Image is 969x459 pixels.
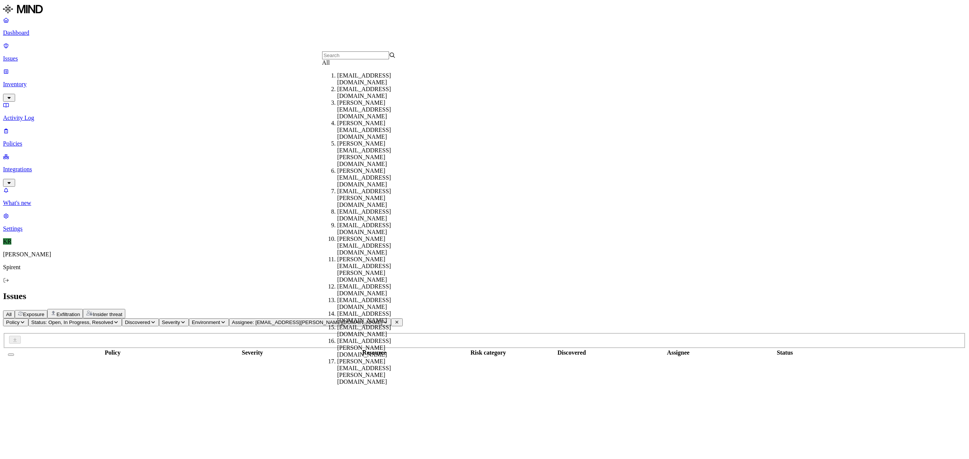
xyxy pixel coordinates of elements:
div: [PERSON_NAME][EMAIL_ADDRESS][PERSON_NAME][DOMAIN_NAME] [337,256,411,283]
span: Exposure [23,312,44,317]
div: [EMAIL_ADDRESS][DOMAIN_NAME] [337,283,411,297]
a: What's new [3,187,966,206]
div: All [322,59,396,66]
p: Settings [3,225,966,232]
div: Assignee [618,349,738,356]
span: Exfiltration [56,312,80,317]
p: Policies [3,140,966,147]
a: Policies [3,127,966,147]
a: MIND [3,3,966,17]
img: MIND [3,3,43,15]
div: [PERSON_NAME][EMAIL_ADDRESS][PERSON_NAME][DOMAIN_NAME] [337,358,411,385]
a: Activity Log [3,102,966,121]
div: [EMAIL_ADDRESS][DOMAIN_NAME] [337,208,411,222]
div: [EMAIL_ADDRESS][DOMAIN_NAME] [337,222,411,236]
div: Discovered [527,349,617,356]
div: [PERSON_NAME][EMAIL_ADDRESS][DOMAIN_NAME] [337,236,411,256]
div: [PERSON_NAME][EMAIL_ADDRESS][DOMAIN_NAME] [337,99,411,120]
span: Assignee: [EMAIL_ADDRESS][PERSON_NAME][DOMAIN_NAME] [232,319,383,325]
a: Settings [3,212,966,232]
span: Policy [6,319,20,325]
div: Policy [19,349,206,356]
div: Resource [299,349,450,356]
p: Activity Log [3,115,966,121]
div: [EMAIL_ADDRESS][DOMAIN_NAME] [337,310,411,324]
span: Insider threat [93,312,122,317]
div: [EMAIL_ADDRESS][PERSON_NAME][DOMAIN_NAME] [337,338,411,358]
p: Spirent [3,264,966,271]
div: [PERSON_NAME][EMAIL_ADDRESS][PERSON_NAME][DOMAIN_NAME] [337,140,411,167]
p: Integrations [3,166,966,173]
div: Status [740,349,830,356]
input: Search [322,51,389,59]
p: Inventory [3,81,966,88]
span: Environment [192,319,220,325]
div: [EMAIL_ADDRESS][DOMAIN_NAME] [337,86,411,99]
div: [PERSON_NAME][EMAIL_ADDRESS][DOMAIN_NAME] [337,167,411,188]
span: Discovered [125,319,150,325]
div: [EMAIL_ADDRESS][DOMAIN_NAME] [337,297,411,310]
h2: Issues [3,291,966,301]
a: Integrations [3,153,966,186]
div: Severity [207,349,297,356]
div: [EMAIL_ADDRESS][DOMAIN_NAME] [337,324,411,338]
p: Issues [3,55,966,62]
span: KR [3,238,11,245]
span: All [6,312,12,317]
div: Risk category [451,349,525,356]
a: Inventory [3,68,966,101]
div: [EMAIL_ADDRESS][PERSON_NAME][DOMAIN_NAME] [337,188,411,208]
div: [PERSON_NAME][EMAIL_ADDRESS][DOMAIN_NAME] [337,120,411,140]
a: Dashboard [3,17,966,36]
span: Severity [162,319,180,325]
a: Issues [3,42,966,62]
button: Select all [8,354,14,356]
p: Dashboard [3,29,966,36]
p: What's new [3,200,966,206]
div: [EMAIL_ADDRESS][DOMAIN_NAME] [337,72,411,86]
span: Status: Open, In Progress, Resolved [31,319,113,325]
